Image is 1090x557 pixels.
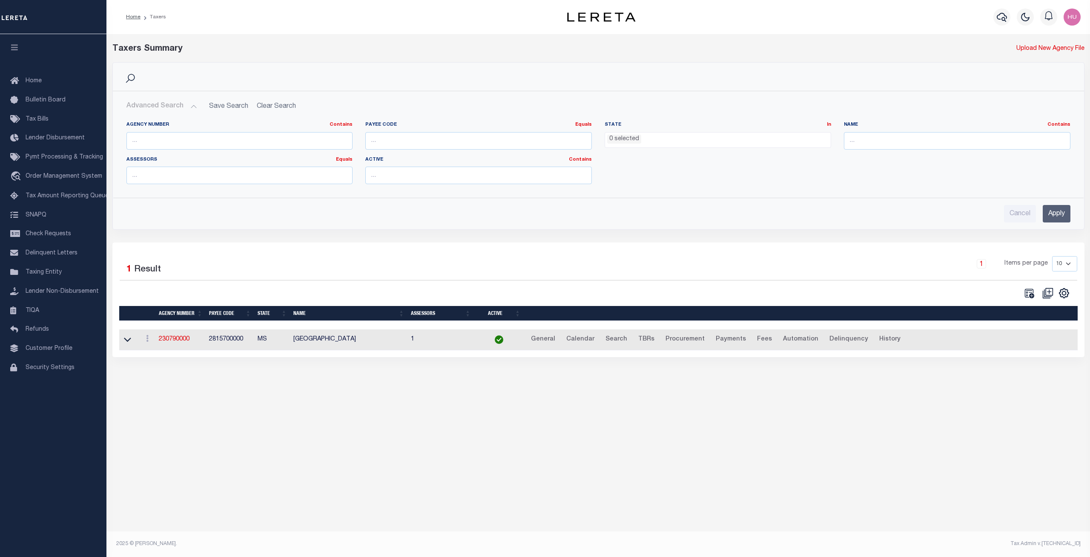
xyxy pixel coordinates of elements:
label: Assessors [126,156,353,164]
span: Order Management System [26,173,102,179]
a: Search [602,333,631,346]
span: Home [26,78,42,84]
label: Result [134,263,161,277]
div: Taxers Summary [112,43,838,55]
td: [GEOGRAPHIC_DATA] [290,329,407,350]
li: 0 selected [607,135,641,144]
a: General [527,333,559,346]
img: svg+xml;base64,PHN2ZyB4bWxucz0iaHR0cDovL3d3dy53My5vcmcvMjAwMC9zdmciIHBvaW50ZXItZXZlbnRzPSJub25lIi... [1064,9,1081,26]
a: Fees [753,333,776,346]
span: Customer Profile [26,346,72,352]
input: ... [844,132,1070,150]
label: State [605,121,831,129]
a: Equals [575,122,592,127]
th: State: activate to sort column ascending [254,306,290,321]
th: Agency Number: activate to sort column ascending [155,306,206,321]
a: Equals [336,157,353,162]
td: 1 [407,329,474,350]
a: Calendar [562,333,598,346]
a: 1 [977,259,986,268]
a: In [827,122,831,127]
span: Check Requests [26,231,71,237]
a: Upload New Agency File [1016,44,1084,54]
label: Active [365,156,592,164]
span: Refunds [26,326,49,332]
span: Bulletin Board [26,97,66,103]
th: Payee Code: activate to sort column ascending [206,306,254,321]
span: Delinquent Letters [26,250,77,256]
a: Procurement [662,333,708,346]
th: Active: activate to sort column ascending [474,306,524,321]
input: ... [126,132,353,150]
a: History [875,333,904,346]
span: Lender Non-Disbursement [26,289,99,294]
a: Delinquency [826,333,872,346]
button: Advanced Search [126,98,197,115]
input: ... [365,167,592,184]
img: logo-dark.svg [567,12,635,22]
span: Items per page [1004,259,1048,268]
th: Name: activate to sort column ascending [290,306,407,321]
a: Automation [779,333,822,346]
th: Assessors: activate to sort column ascending [407,306,474,321]
span: Lender Disbursement [26,135,85,141]
li: Taxers [141,13,166,21]
span: Security Settings [26,365,75,371]
span: TIQA [26,307,39,313]
label: Agency Number [126,121,353,129]
input: Apply [1043,205,1070,222]
a: Payments [712,333,750,346]
span: Pymt Processing & Tracking [26,154,103,160]
a: 230790000 [159,336,189,342]
td: 2815700000 [206,329,254,350]
i: travel_explore [10,171,24,182]
input: Cancel [1004,205,1036,222]
label: Name [844,121,1070,129]
td: MS [254,329,290,350]
a: Contains [569,157,592,162]
span: Tax Amount Reporting Queue [26,193,109,199]
span: Tax Bills [26,116,49,122]
img: check-icon-green.svg [495,335,503,344]
a: Contains [1047,122,1070,127]
span: SNAPQ [26,212,46,218]
span: Taxing Entity [26,269,62,275]
input: ... [365,132,592,150]
a: Home [126,14,141,20]
a: TBRs [634,333,658,346]
label: Payee Code [365,121,592,129]
span: 1 [126,265,132,274]
input: ... [126,167,353,184]
a: Contains [330,122,353,127]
